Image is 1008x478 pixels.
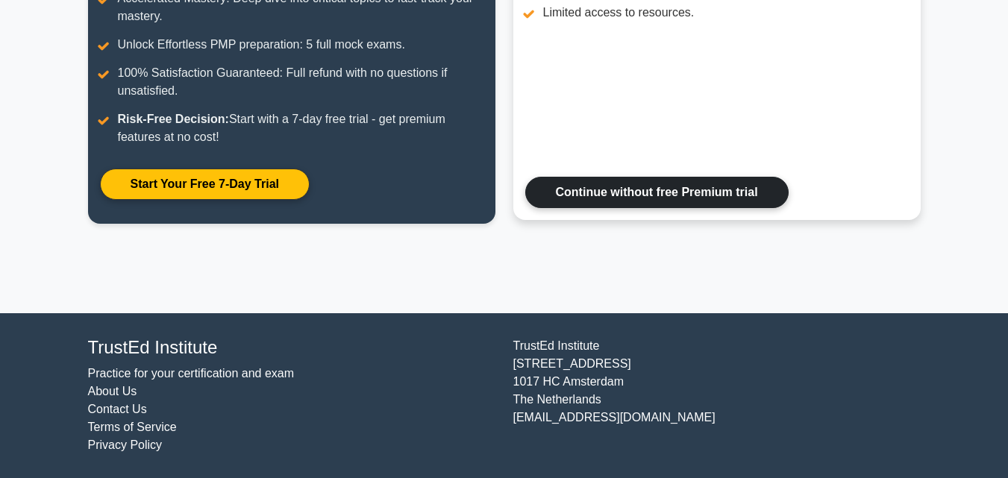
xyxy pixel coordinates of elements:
[88,337,495,359] h4: TrustEd Institute
[88,421,177,433] a: Terms of Service
[88,385,137,397] a: About Us
[525,177,789,208] a: Continue without free Premium trial
[88,438,163,451] a: Privacy Policy
[88,367,295,380] a: Practice for your certification and exam
[504,337,930,454] div: TrustEd Institute [STREET_ADDRESS] 1017 HC Amsterdam The Netherlands [EMAIL_ADDRESS][DOMAIN_NAME]
[100,169,310,200] a: Start Your Free 7-Day Trial
[88,403,147,415] a: Contact Us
